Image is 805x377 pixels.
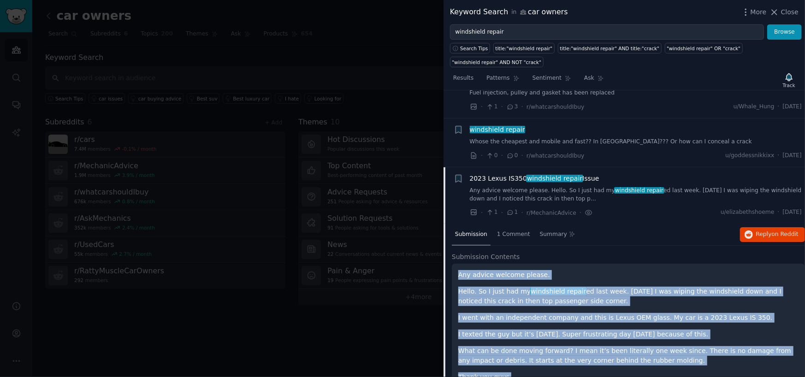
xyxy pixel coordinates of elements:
span: · [778,208,780,217]
span: u/goddessnikkixx [725,152,774,160]
span: · [778,152,780,160]
span: [DATE] [783,152,802,160]
span: Close [781,7,799,17]
span: · [501,102,503,112]
span: Submission [455,230,487,239]
a: 2023 Lexus IS350windshield repairIssue [470,174,599,183]
div: title:"windshield repair" [496,45,553,52]
p: Any advice welcome please. [458,270,799,280]
button: Close [769,7,799,17]
div: Keyword Search car owners [450,6,568,18]
span: 2023 Lexus IS350 Issue [470,174,599,183]
div: Track [783,82,795,88]
a: Sentiment [529,71,574,90]
span: Results [453,74,474,82]
span: 0 [486,152,497,160]
span: windshield repair [469,126,526,133]
span: · [481,151,483,160]
div: "windshield repair" AND NOT "crack" [452,59,542,65]
span: r/MechanicAdvice [527,210,576,216]
span: 1 [486,103,497,111]
span: 0 [506,152,518,160]
span: · [501,208,503,218]
a: Results [450,71,477,90]
a: Patterns [483,71,522,90]
p: I texted the guy but it’s [DATE]. Super frustrating day [DATE] because of this. [458,330,799,339]
span: · [778,103,780,111]
span: 3 [506,103,518,111]
div: "windshield repair" OR "crack" [667,45,740,52]
span: windshield repair [526,175,583,182]
a: windshield repair [470,125,525,135]
a: Fuel injection, pulley and gasket has been replaced [470,89,802,97]
a: "windshield repair" AND NOT "crack" [450,57,544,67]
div: title:"windshield repair" AND title:"crack" [560,45,659,52]
span: u/Whale_Hung [734,103,775,111]
span: · [501,151,503,160]
input: Try a keyword related to your business [450,24,764,40]
button: More [741,7,767,17]
a: "windshield repair" OR "crack" [665,43,743,53]
span: · [521,151,523,160]
p: I went with an independent company and this is Lexus OEM glass. My car is a 2023 Lexus IS 350. [458,313,799,323]
a: title:"windshield repair" AND title:"crack" [558,43,662,53]
span: windshield repair [530,288,587,295]
span: Search Tips [460,45,488,52]
span: Reply [756,230,799,239]
button: Browse [767,24,802,40]
a: title:"windshield repair" [493,43,555,53]
span: r/whatcarshouldIbuy [527,153,585,159]
span: Sentiment [533,74,562,82]
span: r/whatcarshouldIbuy [527,104,585,110]
span: · [481,208,483,218]
span: · [521,102,523,112]
p: What can be done moving forward? I mean it’s been literally one week since. There is no damage fr... [458,346,799,365]
span: on Reddit [772,231,799,237]
span: · [580,208,581,218]
span: · [481,102,483,112]
span: 1 Comment [497,230,530,239]
span: [DATE] [783,208,802,217]
span: [DATE] [783,103,802,111]
span: windshield repair [614,187,664,194]
span: Patterns [486,74,509,82]
a: Whose the cheapest and mobile and fast?? In [GEOGRAPHIC_DATA]??? Or how can I conceal a crack [470,138,802,146]
span: Summary [540,230,567,239]
a: Any advice welcome please. Hello. So I just had mywindshield repaired last week. [DATE] I was wip... [470,187,802,203]
span: More [751,7,767,17]
button: Track [780,71,799,90]
span: 1 [486,208,497,217]
span: u/elizabethshoeme [721,208,775,217]
span: in [511,8,516,17]
a: Ask [581,71,607,90]
span: Ask [584,74,594,82]
span: · [521,208,523,218]
p: Hello. So I just had my ed last week. [DATE] I was wiping the windshield down and I noticed this ... [458,287,799,306]
span: Submission Contents [452,252,520,262]
span: 1 [506,208,518,217]
button: Search Tips [450,43,490,53]
button: Replyon Reddit [740,227,805,242]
